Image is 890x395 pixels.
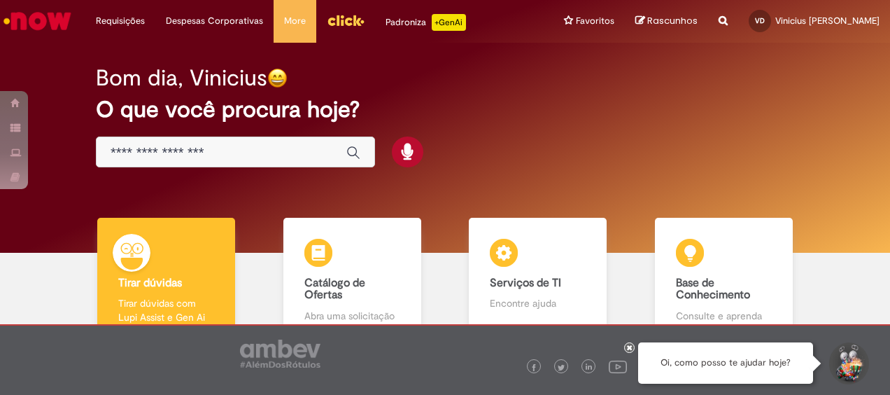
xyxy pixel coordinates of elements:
a: Catálogo de Ofertas Abra uma solicitação [260,218,446,339]
span: More [284,14,306,28]
span: Despesas Corporativas [166,14,263,28]
p: Tirar dúvidas com Lupi Assist e Gen Ai [118,296,214,324]
a: Tirar dúvidas Tirar dúvidas com Lupi Assist e Gen Ai [73,218,260,339]
span: Vinicius [PERSON_NAME] [775,15,880,27]
img: click_logo_yellow_360x200.png [327,10,365,31]
a: Rascunhos [635,15,698,28]
a: Base de Conhecimento Consulte e aprenda [631,218,817,339]
span: Favoritos [576,14,614,28]
p: Encontre ajuda [490,296,586,310]
h2: Bom dia, Vinicius [96,66,267,90]
b: Serviços de TI [490,276,561,290]
p: Consulte e aprenda [676,309,772,323]
img: logo_footer_facebook.png [530,364,537,371]
img: ServiceNow [1,7,73,35]
p: Abra uma solicitação [304,309,400,323]
span: Requisições [96,14,145,28]
img: logo_footer_linkedin.png [586,363,593,372]
img: logo_footer_twitter.png [558,364,565,371]
p: +GenAi [432,14,466,31]
b: Tirar dúvidas [118,276,182,290]
span: VD [755,16,765,25]
button: Iniciar Conversa de Suporte [827,342,869,384]
span: Rascunhos [647,14,698,27]
img: logo_footer_ambev_rotulo_gray.png [240,340,320,368]
b: Catálogo de Ofertas [304,276,365,303]
img: happy-face.png [267,68,288,88]
img: logo_footer_youtube.png [609,357,627,375]
b: Base de Conhecimento [676,276,750,303]
a: Serviços de TI Encontre ajuda [445,218,631,339]
div: Padroniza [386,14,466,31]
div: Oi, como posso te ajudar hoje? [638,342,813,384]
h2: O que você procura hoje? [96,97,794,122]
